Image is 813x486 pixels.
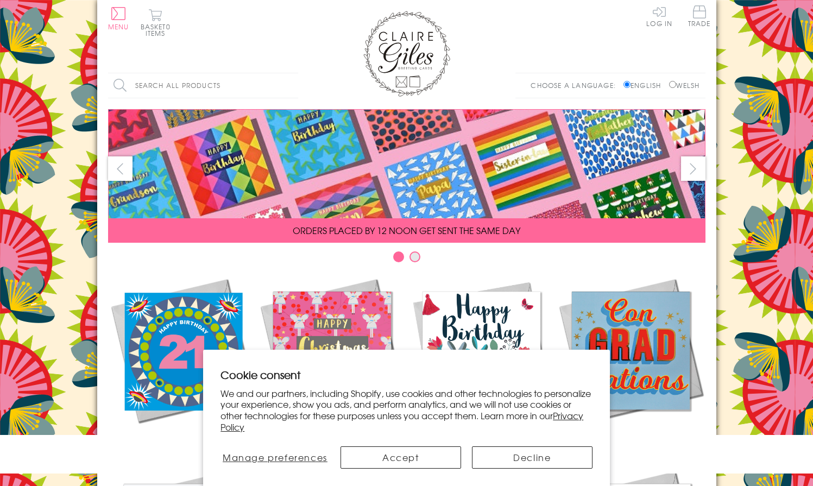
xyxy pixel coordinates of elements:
[108,7,129,30] button: Menu
[688,5,711,29] a: Trade
[108,73,298,98] input: Search all products
[472,446,593,469] button: Decline
[681,156,705,181] button: next
[393,251,404,262] button: Carousel Page 1 (Current Slide)
[141,9,171,36] button: Basket0 items
[223,451,327,464] span: Manage preferences
[531,80,621,90] p: Choose a language:
[646,5,672,27] a: Log In
[257,276,407,446] a: Christmas
[108,22,129,31] span: Menu
[220,388,593,433] p: We and our partners, including Shopify, use cookies and other technologies to personalize your ex...
[556,276,705,446] a: Academic
[669,81,676,88] input: Welsh
[108,251,705,268] div: Carousel Pagination
[407,276,556,446] a: Birthdays
[669,80,700,90] label: Welsh
[623,80,666,90] label: English
[287,73,298,98] input: Search
[293,224,520,237] span: ORDERS PLACED BY 12 NOON GET SENT THE SAME DAY
[220,367,593,382] h2: Cookie consent
[220,409,583,433] a: Privacy Policy
[363,11,450,97] img: Claire Giles Greetings Cards
[409,251,420,262] button: Carousel Page 2
[623,81,631,88] input: English
[220,446,329,469] button: Manage preferences
[108,156,133,181] button: prev
[108,276,257,446] a: New Releases
[603,433,659,446] span: Academic
[341,446,461,469] button: Accept
[146,22,171,38] span: 0 items
[688,5,711,27] span: Trade
[147,433,218,446] span: New Releases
